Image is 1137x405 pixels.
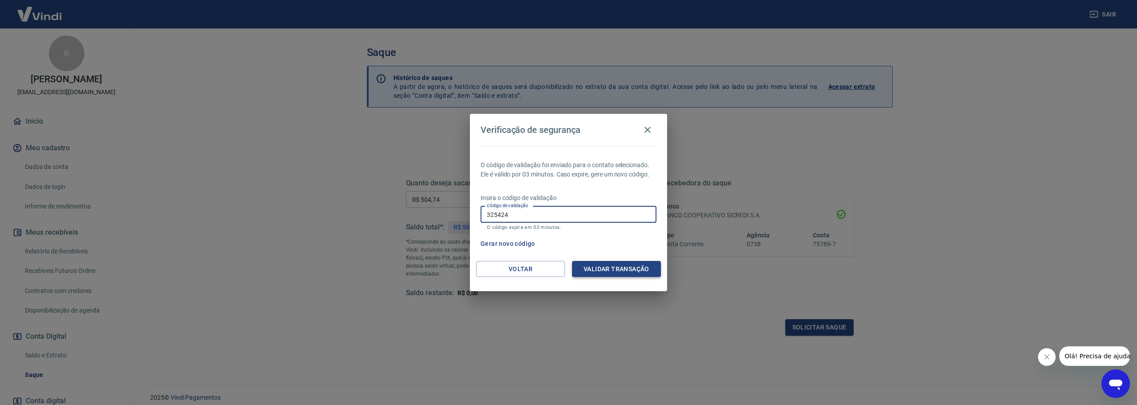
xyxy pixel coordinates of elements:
iframe: Fechar mensagem [1038,348,1056,366]
label: Código de validação [487,202,528,209]
span: Olá! Precisa de ajuda? [5,6,75,13]
p: O código expira em 03 minutos. [487,225,650,230]
button: Gerar novo código [477,236,539,252]
iframe: Botão para abrir a janela de mensagens [1101,369,1130,398]
iframe: Mensagem da empresa [1059,346,1130,366]
button: Validar transação [572,261,661,277]
h4: Verificação de segurança [481,124,580,135]
p: Insira o código de validação [481,193,656,203]
button: Voltar [476,261,565,277]
p: O código de validação foi enviado para o contato selecionado. Ele é válido por 03 minutos. Caso e... [481,160,656,179]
